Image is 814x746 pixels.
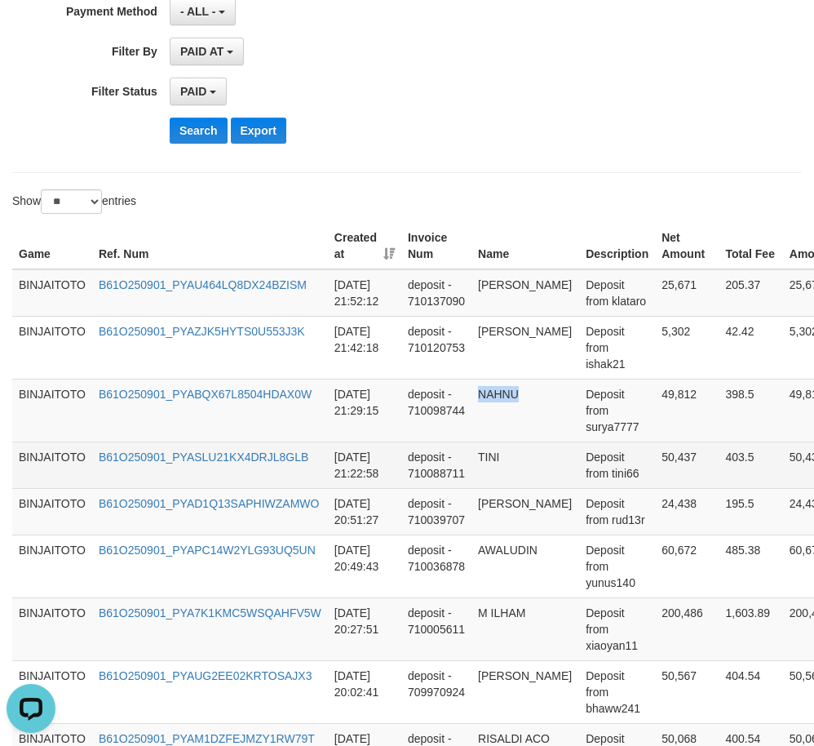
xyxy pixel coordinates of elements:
[655,269,719,317] td: 25,671
[655,442,719,488] td: 50,437
[719,488,783,535] td: 195.5
[655,488,719,535] td: 24,438
[401,379,471,442] td: deposit - 710098744
[655,597,719,660] td: 200,486
[719,379,783,442] td: 398.5
[655,379,719,442] td: 49,812
[401,535,471,597] td: deposit - 710036878
[328,488,401,535] td: [DATE] 20:51:27
[401,660,471,723] td: deposit - 709970924
[579,535,655,597] td: Deposit from yunus140
[579,269,655,317] td: Deposit from klataro
[579,379,655,442] td: Deposit from surya7777
[180,85,206,98] span: PAID
[180,5,216,18] span: - ALL -
[471,535,579,597] td: AWALUDIN
[328,269,401,317] td: [DATE] 21:52:12
[719,535,783,597] td: 485.38
[12,660,92,723] td: BINJAITOTO
[579,442,655,488] td: Deposit from tini66
[719,597,783,660] td: 1,603.89
[471,223,579,269] th: Name
[401,597,471,660] td: deposit - 710005611
[99,388,312,401] a: B61O250901_PYABQX67L8504HDAX0W
[719,269,783,317] td: 205.37
[719,442,783,488] td: 403.5
[401,223,471,269] th: Invoice Num
[12,442,92,488] td: BINJAITOTO
[12,597,92,660] td: BINJAITOTO
[579,223,655,269] th: Description
[471,660,579,723] td: [PERSON_NAME]
[471,488,579,535] td: [PERSON_NAME]
[12,535,92,597] td: BINJAITOTO
[12,316,92,379] td: BINJAITOTO
[401,316,471,379] td: deposit - 710120753
[12,189,136,214] label: Show entries
[92,223,328,269] th: Ref. Num
[401,488,471,535] td: deposit - 710039707
[401,269,471,317] td: deposit - 710137090
[328,379,401,442] td: [DATE] 21:29:15
[471,316,579,379] td: [PERSON_NAME]
[99,544,316,557] a: B61O250901_PYAPC14W2YLG93UQ5UN
[579,660,655,723] td: Deposit from bhaww241
[12,269,92,317] td: BINJAITOTO
[231,118,286,144] button: Export
[99,451,308,464] a: B61O250901_PYASLU21KX4DRJL8GLB
[719,223,783,269] th: Total Fee
[12,379,92,442] td: BINJAITOTO
[655,316,719,379] td: 5,302
[579,488,655,535] td: Deposit from rud13r
[579,597,655,660] td: Deposit from xiaoyan11
[328,660,401,723] td: [DATE] 20:02:41
[99,669,312,682] a: B61O250901_PYAUG2EE02KRTOSAJX3
[328,316,401,379] td: [DATE] 21:42:18
[180,45,223,58] span: PAID AT
[328,223,401,269] th: Created at: activate to sort column ascending
[170,118,228,144] button: Search
[471,269,579,317] td: [PERSON_NAME]
[471,442,579,488] td: TINI
[655,223,719,269] th: Net Amount
[99,606,321,619] a: B61O250901_PYA7K1KMC5WSQAHFV5W
[471,379,579,442] td: NAHNU
[328,442,401,488] td: [DATE] 21:22:58
[655,660,719,723] td: 50,567
[719,316,783,379] td: 42.42
[471,597,579,660] td: M ILHAM
[328,597,401,660] td: [DATE] 20:27:51
[99,325,305,338] a: B61O250901_PYAZJK5HYTS0U553J3K
[99,497,320,510] a: B61O250901_PYAD1Q13SAPHIWZAMWO
[328,535,401,597] td: [DATE] 20:49:43
[99,732,315,745] a: B61O250901_PYAM1DZFEJMZY1RW79T
[12,223,92,269] th: Game
[170,38,244,65] button: PAID AT
[579,316,655,379] td: Deposit from ishak21
[719,660,783,723] td: 404.54
[99,278,307,291] a: B61O250901_PYAU464LQ8DX24BZISM
[401,442,471,488] td: deposit - 710088711
[170,78,227,105] button: PAID
[655,535,719,597] td: 60,672
[41,189,102,214] select: Showentries
[7,7,55,56] button: Open LiveChat chat widget
[12,488,92,535] td: BINJAITOTO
